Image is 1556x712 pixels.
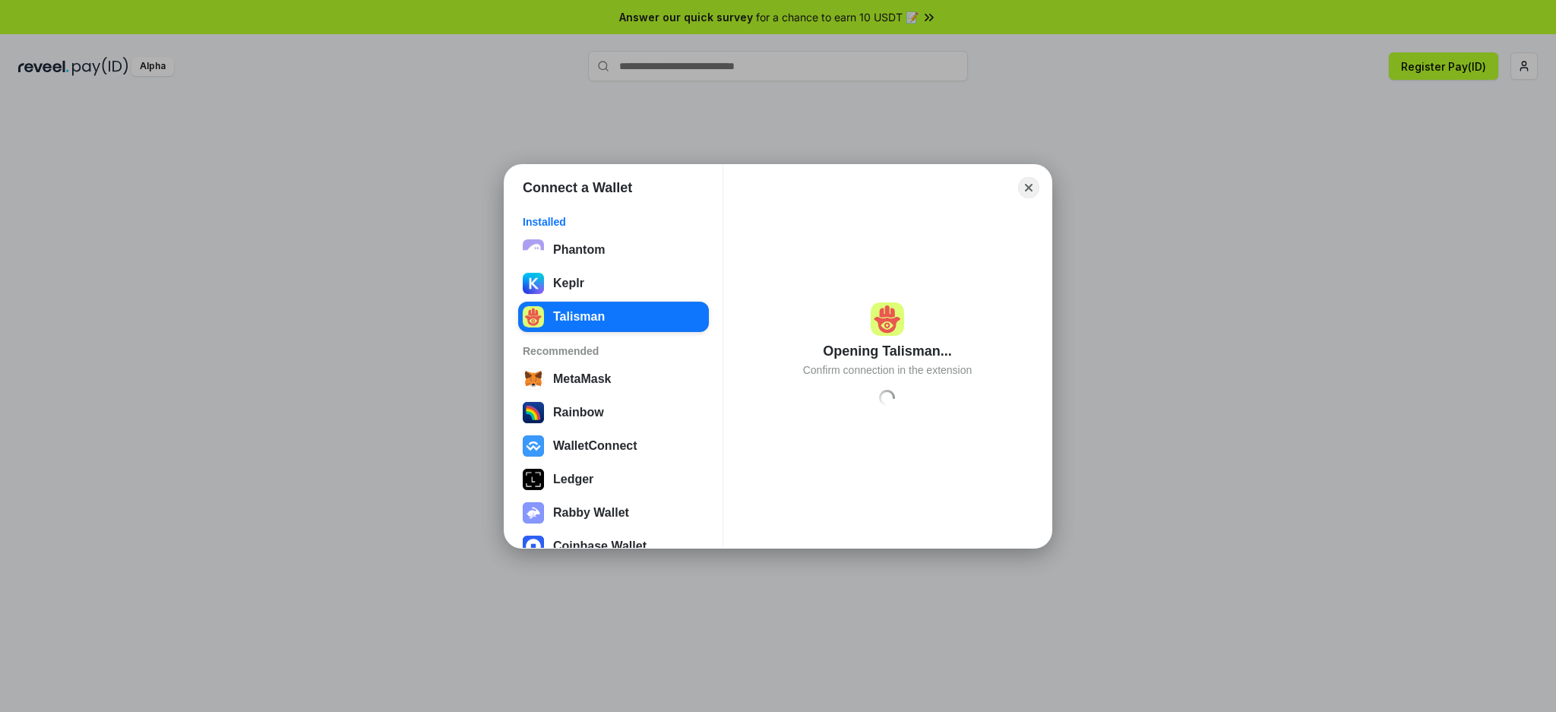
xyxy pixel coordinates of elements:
[523,344,704,358] div: Recommended
[523,536,544,557] img: svg+xml,%3Csvg%20width%3D%2228%22%20height%3D%2228%22%20viewBox%3D%220%200%2028%2028%22%20fill%3D...
[518,397,709,428] button: Rainbow
[553,277,584,290] div: Keplr
[523,306,544,328] img: svg+xml;base64,PHN2ZyB3aWR0aD0iMTI4IiBoZWlnaHQ9IjEyOCIgdmlld0JveD0iMCAwIDEyOCAxMjgiIHhtbG5zPSJodH...
[518,498,709,528] button: Rabby Wallet
[523,215,704,229] div: Installed
[803,363,972,377] div: Confirm connection in the extension
[553,506,629,520] div: Rabby Wallet
[523,239,544,261] img: epq2vO3P5aLWl15yRS7Q49p1fHTx2Sgh99jU3kfXv7cnPATIVQHAx5oQs66JWv3SWEjHOsb3kKgmE5WNBxBId7C8gm8wEgOvz...
[518,302,709,332] button: Talisman
[523,273,544,294] img: ByMCUfJCc2WaAAAAAElFTkSuQmCC
[523,469,544,490] img: svg+xml,%3Csvg%20xmlns%3D%22http%3A%2F%2Fwww.w3.org%2F2000%2Fsvg%22%20width%3D%2228%22%20height%3...
[553,310,605,324] div: Talisman
[523,369,544,390] img: svg+xml,%3Csvg%20width%3D%2228%22%20height%3D%2228%22%20viewBox%3D%220%200%2028%2028%22%20fill%3D...
[553,243,605,257] div: Phantom
[523,179,632,197] h1: Connect a Wallet
[523,402,544,423] img: svg+xml,%3Csvg%20width%3D%22120%22%20height%3D%22120%22%20viewBox%3D%220%200%20120%20120%22%20fil...
[553,540,647,553] div: Coinbase Wallet
[553,439,637,453] div: WalletConnect
[553,473,593,486] div: Ledger
[553,372,611,386] div: MetaMask
[518,268,709,299] button: Keplr
[553,406,604,419] div: Rainbow
[518,364,709,394] button: MetaMask
[518,431,709,461] button: WalletConnect
[871,302,904,336] img: svg+xml;base64,PHN2ZyB3aWR0aD0iMTI4IiBoZWlnaHQ9IjEyOCIgdmlld0JveD0iMCAwIDEyOCAxMjgiIHhtbG5zPSJodH...
[1018,177,1039,198] button: Close
[518,531,709,562] button: Coinbase Wallet
[823,342,952,360] div: Opening Talisman...
[523,502,544,524] img: svg+xml,%3Csvg%20xmlns%3D%22http%3A%2F%2Fwww.w3.org%2F2000%2Fsvg%22%20fill%3D%22none%22%20viewBox...
[523,435,544,457] img: svg+xml,%3Csvg%20width%3D%2228%22%20height%3D%2228%22%20viewBox%3D%220%200%2028%2028%22%20fill%3D...
[518,235,709,265] button: Phantom
[518,464,709,495] button: Ledger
